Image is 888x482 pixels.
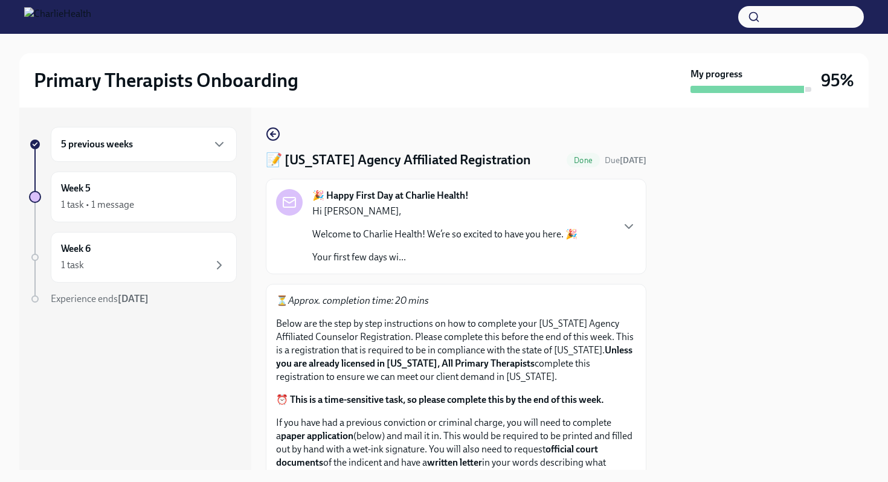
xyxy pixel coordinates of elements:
h3: 95% [821,69,854,91]
strong: 🎉 Happy First Day at Charlie Health! [312,189,469,202]
em: Approx. completion time: 20 mins [288,295,429,306]
p: Your first few days wi... [312,251,578,264]
strong: ⏰ This is a time-sensitive task, so please complete this by the end of this week. [276,394,604,405]
strong: [DATE] [118,293,149,304]
strong: [DATE] [620,155,646,165]
div: 5 previous weeks [51,127,237,162]
h4: 📝 [US_STATE] Agency Affiliated Registration [266,151,531,169]
strong: My progress [690,68,742,81]
a: Week 51 task • 1 message [29,172,237,222]
h6: 5 previous weeks [61,138,133,151]
strong: written letter [427,457,482,468]
div: 1 task [61,259,84,272]
span: Done [567,156,600,165]
h6: Week 6 [61,242,91,255]
div: 1 task • 1 message [61,198,134,211]
p: Welcome to Charlie Health! We’re so excited to have you here. 🎉 [312,228,578,241]
h2: Primary Therapists Onboarding [34,68,298,92]
span: July 28th, 2025 09:00 [605,155,646,166]
h6: Week 5 [61,182,91,195]
strong: paper application [281,430,353,442]
p: Below are the step by step instructions on how to complete your [US_STATE] Agency Affiliated Coun... [276,317,636,384]
a: Week 61 task [29,232,237,283]
p: ⏳ [276,294,636,307]
span: Experience ends [51,293,149,304]
span: Due [605,155,646,165]
p: Hi [PERSON_NAME], [312,205,578,218]
img: CharlieHealth [24,7,91,27]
